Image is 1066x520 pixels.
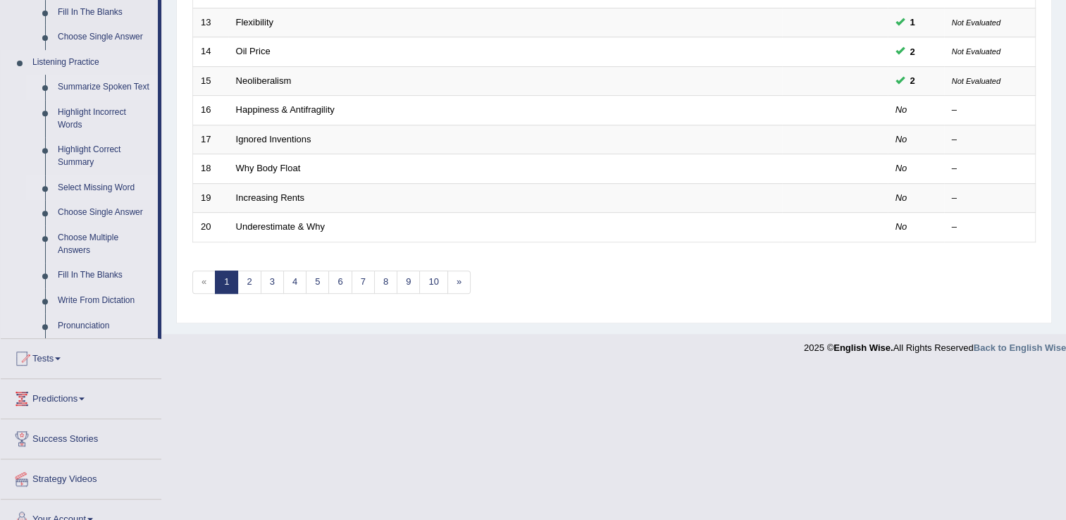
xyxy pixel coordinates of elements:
a: Choose Single Answer [51,200,158,225]
a: Flexibility [236,17,273,27]
a: Fill In The Blanks [51,263,158,288]
a: Neoliberalism [236,75,292,86]
div: – [952,162,1028,175]
small: Not Evaluated [952,77,1000,85]
a: Listening Practice [26,50,158,75]
a: Strategy Videos [1,459,161,495]
td: 20 [193,213,228,242]
td: 18 [193,154,228,184]
small: Not Evaluated [952,47,1000,56]
a: 7 [352,271,375,294]
span: « [192,271,216,294]
a: Tests [1,339,161,374]
a: Increasing Rents [236,192,305,203]
a: Choose Single Answer [51,25,158,50]
a: 1 [215,271,238,294]
a: Oil Price [236,46,271,56]
a: » [447,271,471,294]
a: Ignored Inventions [236,134,311,144]
a: Highlight Incorrect Words [51,100,158,137]
em: No [895,104,907,115]
td: 15 [193,66,228,96]
a: 9 [397,271,420,294]
div: – [952,221,1028,234]
a: 10 [419,271,447,294]
a: 2 [237,271,261,294]
em: No [895,163,907,173]
div: – [952,192,1028,205]
a: Highlight Correct Summary [51,137,158,175]
a: Summarize Spoken Text [51,75,158,100]
strong: English Wise. [833,342,893,353]
a: Pronunciation [51,314,158,339]
a: Why Body Float [236,163,301,173]
td: 14 [193,37,228,67]
small: Not Evaluated [952,18,1000,27]
a: Back to English Wise [974,342,1066,353]
a: 3 [261,271,284,294]
a: Write From Dictation [51,288,158,314]
div: – [952,133,1028,147]
span: You can still take this question [905,15,921,30]
div: – [952,104,1028,117]
td: 19 [193,183,228,213]
a: 4 [283,271,306,294]
td: 16 [193,96,228,125]
em: No [895,192,907,203]
a: Select Missing Word [51,175,158,201]
a: Choose Multiple Answers [51,225,158,263]
em: No [895,221,907,232]
a: Happiness & Antifragility [236,104,335,115]
a: 8 [374,271,397,294]
a: Success Stories [1,419,161,454]
em: No [895,134,907,144]
div: 2025 © All Rights Reserved [804,334,1066,354]
a: Predictions [1,379,161,414]
span: You can still take this question [905,73,921,88]
td: 17 [193,125,228,154]
span: You can still take this question [905,44,921,59]
a: 6 [328,271,352,294]
a: 5 [306,271,329,294]
td: 13 [193,8,228,37]
a: Underestimate & Why [236,221,325,232]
